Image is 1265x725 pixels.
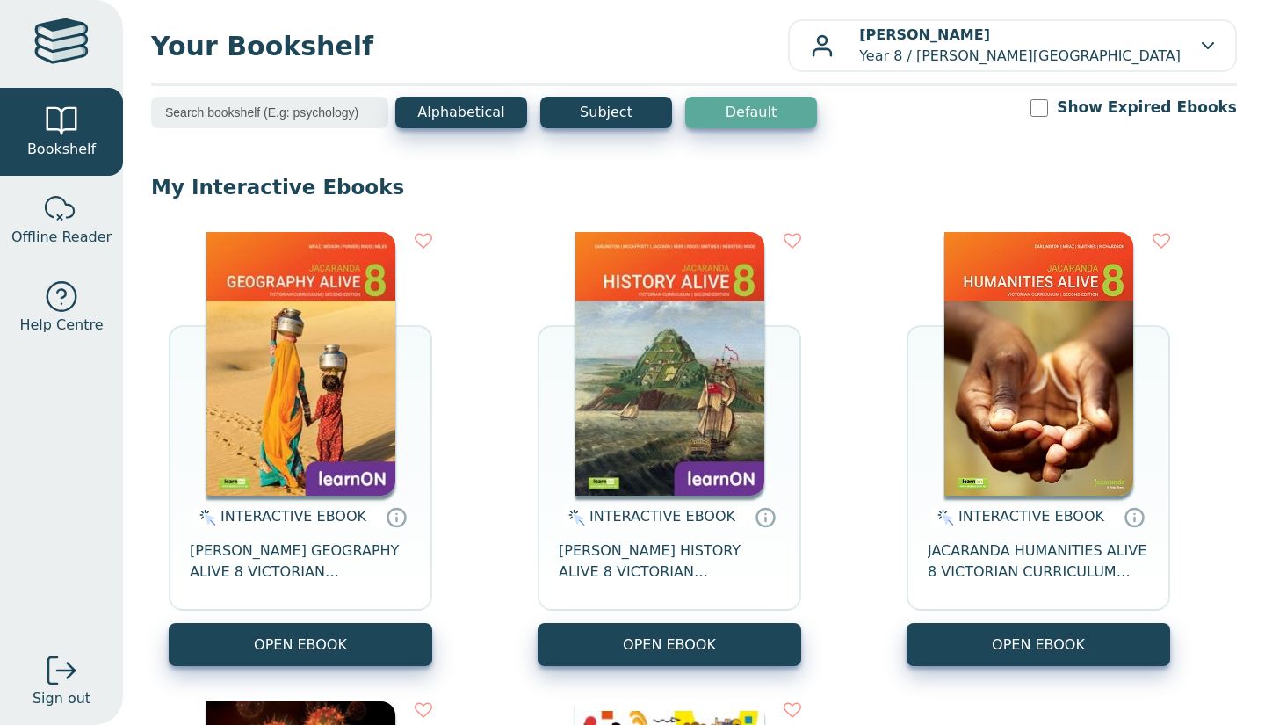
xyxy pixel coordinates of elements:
img: bee2d5d4-7b91-e911-a97e-0272d098c78b.jpg [944,232,1133,496]
img: 5407fe0c-7f91-e911-a97e-0272d098c78b.jpg [206,232,395,496]
span: Bookshelf [27,139,96,160]
button: OPEN EBOOK [907,623,1170,666]
img: interactive.svg [563,507,585,528]
button: OPEN EBOOK [169,623,432,666]
button: [PERSON_NAME]Year 8 / [PERSON_NAME][GEOGRAPHIC_DATA] [788,19,1237,72]
button: OPEN EBOOK [538,623,801,666]
span: INTERACTIVE EBOOK [589,508,735,525]
span: [PERSON_NAME] GEOGRAPHY ALIVE 8 VICTORIAN CURRICULUM LEARNON EBOOK 2E [190,540,411,583]
button: Default [685,97,817,128]
span: JACARANDA HUMANITIES ALIVE 8 VICTORIAN CURRICULUM LEARNON EBOOK 2E [928,540,1149,583]
p: Year 8 / [PERSON_NAME][GEOGRAPHIC_DATA] [859,25,1181,67]
span: INTERACTIVE EBOOK [958,508,1104,525]
b: [PERSON_NAME] [859,26,990,43]
a: Interactive eBooks are accessed online via the publisher’s portal. They contain interactive resou... [386,506,407,527]
button: Alphabetical [395,97,527,128]
p: My Interactive Ebooks [151,174,1237,200]
span: Help Centre [19,315,103,336]
a: Interactive eBooks are accessed online via the publisher’s portal. They contain interactive resou... [755,506,776,527]
span: Offline Reader [11,227,112,248]
span: [PERSON_NAME] HISTORY ALIVE 8 VICTORIAN CURRICULUM LEARNON EBOOK 2E [559,540,780,583]
span: INTERACTIVE EBOOK [220,508,366,525]
img: interactive.svg [932,507,954,528]
span: Your Bookshelf [151,26,788,66]
input: Search bookshelf (E.g: psychology) [151,97,388,128]
img: interactive.svg [194,507,216,528]
a: Interactive eBooks are accessed online via the publisher’s portal. They contain interactive resou... [1124,506,1145,527]
span: Sign out [33,688,90,709]
button: Subject [540,97,672,128]
img: a03a72db-7f91-e911-a97e-0272d098c78b.jpg [575,232,764,496]
label: Show Expired Ebooks [1057,97,1237,119]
